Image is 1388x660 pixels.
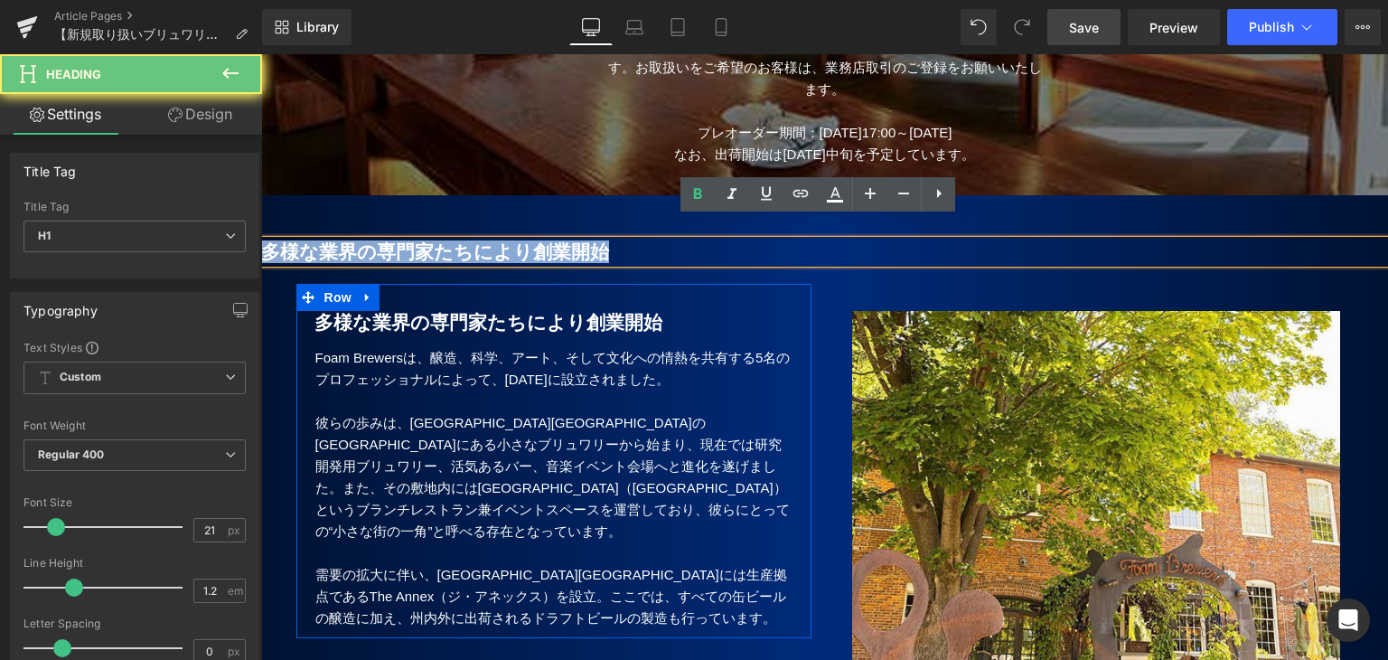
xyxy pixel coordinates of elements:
[228,585,243,597] span: em
[1345,9,1381,45] button: More
[656,9,699,45] a: Tablet
[342,68,785,90] p: プレオーダー期間：[DATE]17:00～[DATE]
[54,293,532,336] p: Foam Brewersは、醸造、科学、アート、そして文化への情熱を共有する5名のプロフェッショナルによって、[DATE]に設立されました。
[23,496,246,509] div: Font Size
[54,9,262,24] a: Article Pages
[413,92,713,108] span: なお、出荷開始は[DATE]中旬を予定しています。
[38,229,51,242] b: H1
[1227,9,1337,45] button: Publish
[961,9,997,45] button: Undo
[228,646,243,657] span: px
[296,19,339,35] span: Library
[1149,18,1198,37] span: Preview
[1327,599,1370,642] div: Open Intercom Messenger
[53,258,401,278] b: 多様な業界の専門家たちにより創業開始
[1128,9,1220,45] a: Preview
[23,557,246,570] div: Line Height
[23,618,246,630] div: Letter Spacing
[1069,18,1099,37] span: Save
[569,9,613,45] a: Desktop
[23,293,98,318] div: Typography
[1004,9,1040,45] button: Redo
[54,510,532,575] p: 需要の拡大に伴い、[GEOGRAPHIC_DATA][GEOGRAPHIC_DATA]には生産拠点であるThe Annex（ジ・アネックス）を設立。ここでは、すべての缶ビールの醸造に加え、州内外...
[23,420,246,432] div: Font Weight
[60,370,101,385] b: Custom
[46,67,101,81] span: Heading
[59,230,95,257] span: Row
[54,27,228,42] span: 【新規取り扱いブリュワリー3社】伝統技法を用いたクラフトラガー『[PERSON_NAME] Abby Craft Lagers』・人と人を繋ぐスマイリーフェイス『Wormtown Brewery...
[23,340,246,354] div: Text Styles
[23,201,246,213] div: Title Tag
[1249,20,1294,34] span: Publish
[699,9,743,45] a: Mobile
[613,9,656,45] a: Laptop
[228,524,243,536] span: px
[54,358,532,488] p: 彼らの歩みは、[GEOGRAPHIC_DATA][GEOGRAPHIC_DATA]の[GEOGRAPHIC_DATA]にある小さなブリュワリーから始まり、現在では研究開発用ブリュワリー、活気ある...
[38,448,105,461] b: Regular 400
[95,230,118,257] a: Expand / Collapse
[23,154,77,179] div: Title Tag
[135,94,266,135] a: Design
[262,9,352,45] a: New Library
